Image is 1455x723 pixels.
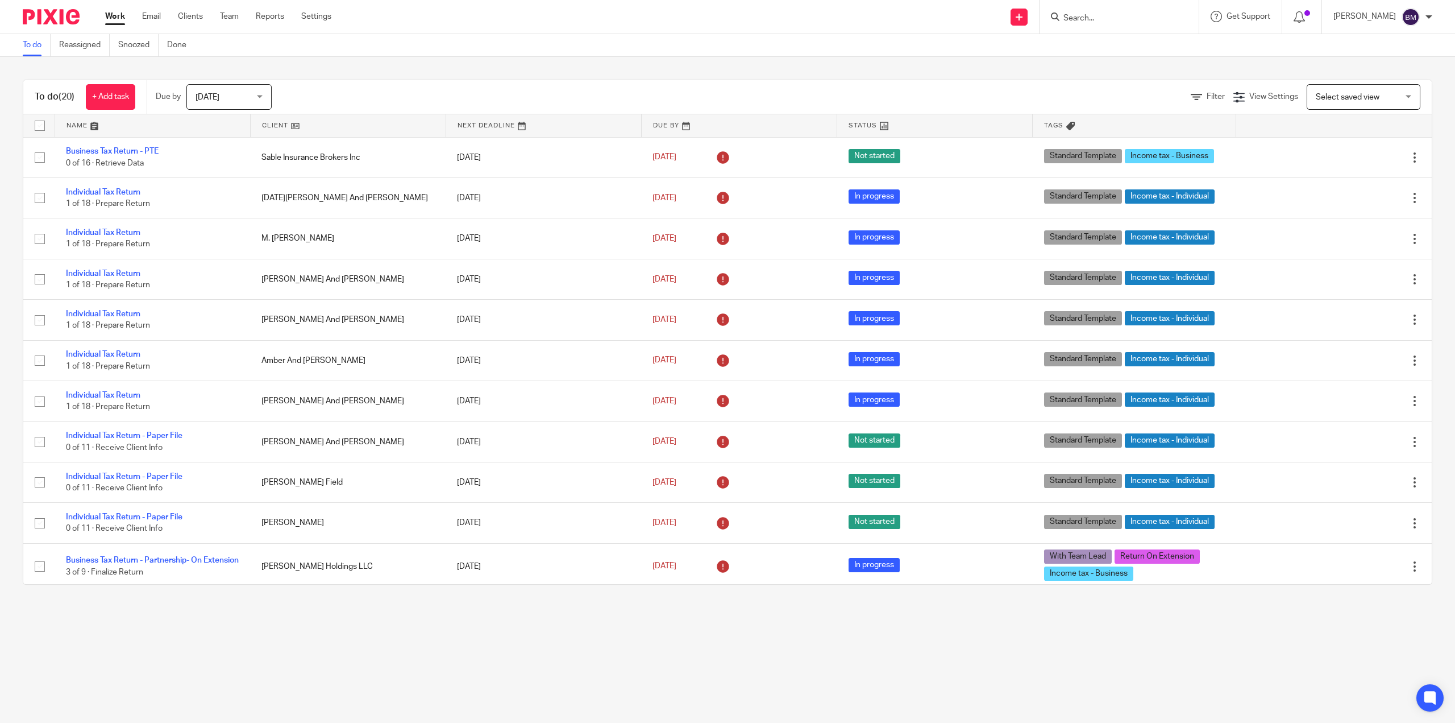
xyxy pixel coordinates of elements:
a: Settings [301,11,331,22]
td: [DATE] [446,381,641,422]
span: 1 of 18 · Prepare Return [66,322,150,330]
span: Standard Template [1044,393,1122,407]
td: [DATE] [446,218,641,259]
span: 0 of 16 · Retrieve Data [66,159,144,167]
a: Individual Tax Return [66,310,140,318]
a: Business Tax Return - Partnership- On Extension [66,556,239,564]
span: Filter [1207,93,1225,101]
span: In progress [849,189,900,204]
span: 0 of 11 · Receive Client Info [66,484,163,492]
td: [DATE] [446,259,641,299]
td: [PERSON_NAME] And [PERSON_NAME] [250,259,446,299]
img: Pixie [23,9,80,24]
span: Income tax - Individual [1125,271,1215,285]
span: Standard Template [1044,149,1122,163]
a: Reassigned [59,34,110,56]
span: Standard Template [1044,515,1122,529]
span: Standard Template [1044,230,1122,245]
a: Individual Tax Return [66,229,140,237]
span: 0 of 11 · Receive Client Info [66,525,163,533]
span: In progress [849,558,900,572]
a: + Add task [86,84,135,110]
span: 1 of 18 · Prepare Return [66,403,150,411]
a: Individual Tax Return [66,188,140,196]
span: With Team Lead [1044,550,1112,564]
img: svg%3E [1402,8,1420,26]
span: Standard Template [1044,311,1122,325]
td: [DATE] [446,462,641,502]
span: Income tax - Individual [1125,474,1215,488]
span: Standard Template [1044,433,1122,448]
span: Get Support [1227,13,1270,20]
span: In progress [849,352,900,366]
span: [DATE] [652,437,676,445]
td: Amber And [PERSON_NAME] [250,340,446,381]
span: Not started [849,433,900,448]
a: Individual Tax Return [66,350,140,358]
a: Team [220,11,239,22]
span: Income tax - Individual [1125,433,1215,448]
span: [DATE] [652,275,676,283]
span: [DATE] [652,478,676,486]
span: Standard Template [1044,474,1122,488]
span: Standard Template [1044,352,1122,366]
a: Individual Tax Return [66,391,140,399]
a: Snoozed [118,34,159,56]
a: Individual Tax Return - Paper File [66,473,182,481]
span: Income tax - Individual [1125,230,1215,245]
span: Tags [1044,122,1063,129]
span: Standard Template [1044,189,1122,204]
td: [DATE][PERSON_NAME] And [PERSON_NAME] [250,177,446,218]
a: Individual Tax Return - Paper File [66,513,182,521]
span: Income tax - Individual [1125,352,1215,366]
td: [DATE] [446,543,641,589]
span: In progress [849,271,900,285]
td: [PERSON_NAME] And [PERSON_NAME] [250,422,446,462]
span: [DATE] [652,563,676,571]
span: Income tax - Business [1044,567,1133,581]
span: 1 of 18 · Prepare Return [66,200,150,208]
span: [DATE] [652,234,676,242]
span: Income tax - Individual [1125,311,1215,325]
a: Business Tax Return - PTE [66,147,159,155]
span: [DATE] [652,316,676,324]
span: [DATE] [652,194,676,202]
p: [PERSON_NAME] [1333,11,1396,22]
span: In progress [849,230,900,245]
td: [DATE] [446,422,641,462]
td: M. [PERSON_NAME] [250,218,446,259]
span: In progress [849,311,900,325]
span: Income tax - Individual [1125,189,1215,204]
span: Return On Extension [1115,550,1200,564]
td: [DATE] [446,177,641,218]
span: 0 of 11 · Receive Client Info [66,444,163,452]
a: To do [23,34,51,56]
h1: To do [35,91,74,103]
span: 1 of 18 · Prepare Return [66,241,150,249]
td: [PERSON_NAME] And [PERSON_NAME] [250,381,446,422]
td: [DATE] [446,300,641,340]
span: 3 of 9 · Finalize Return [66,568,143,576]
td: Sable Insurance Brokers Inc [250,137,446,177]
td: [DATE] [446,340,641,381]
span: (20) [59,92,74,101]
a: Work [105,11,125,22]
span: Income tax - Individual [1125,393,1215,407]
span: [DATE] [652,357,676,365]
span: Select saved view [1316,93,1379,101]
a: Individual Tax Return [66,270,140,278]
p: Due by [156,91,181,102]
td: [DATE] [446,137,641,177]
span: [DATE] [652,519,676,527]
span: Not started [849,515,900,529]
a: Email [142,11,161,22]
span: View Settings [1249,93,1298,101]
span: [DATE] [652,397,676,405]
span: 1 of 18 · Prepare Return [66,362,150,370]
span: In progress [849,393,900,407]
span: Standard Template [1044,271,1122,285]
td: [PERSON_NAME] And [PERSON_NAME] [250,300,446,340]
td: [PERSON_NAME] [250,503,446,543]
td: [PERSON_NAME] Holdings LLC [250,543,446,589]
td: [PERSON_NAME] Field [250,462,446,502]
